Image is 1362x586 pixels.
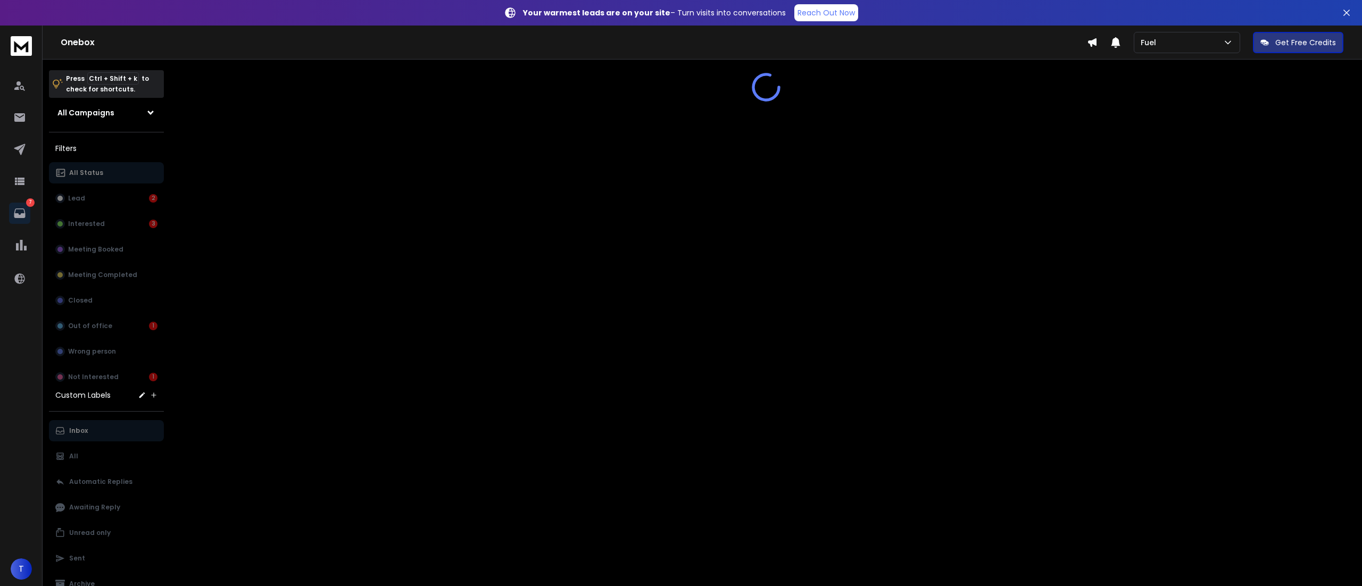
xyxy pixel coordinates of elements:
button: T [11,558,32,580]
a: 7 [9,203,30,224]
p: 7 [26,198,35,207]
h3: Custom Labels [55,390,111,400]
h1: All Campaigns [57,107,114,118]
button: All Campaigns [49,102,164,123]
h3: Filters [49,141,164,156]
